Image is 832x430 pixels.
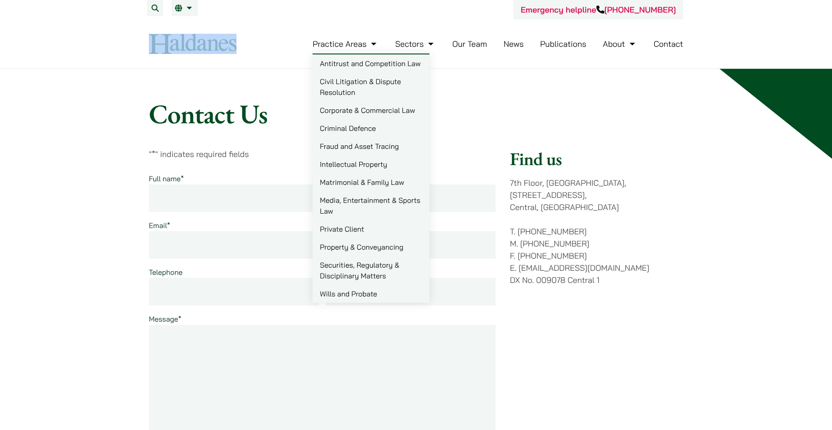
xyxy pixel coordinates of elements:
a: Our Team [452,39,487,49]
a: Sectors [395,39,436,49]
a: Property & Conveyancing [313,238,429,256]
a: Matrimonial & Family Law [313,173,429,191]
a: Private Client [313,220,429,238]
label: Telephone [149,268,183,277]
a: EN [175,4,194,12]
a: About [603,39,637,49]
a: Antitrust and Competition Law [313,54,429,72]
a: Practice Areas [313,39,379,49]
a: Contact [653,39,683,49]
a: Civil Litigation & Dispute Resolution [313,72,429,101]
h1: Contact Us [149,98,683,130]
a: Wills and Probate [313,285,429,303]
a: Criminal Defence [313,119,429,137]
a: Fraud and Asset Tracing [313,137,429,155]
label: Email [149,221,170,230]
p: T. [PHONE_NUMBER] M. [PHONE_NUMBER] F. [PHONE_NUMBER] E. [EMAIL_ADDRESS][DOMAIN_NAME] DX No. 0090... [510,225,683,286]
img: Logo of Haldanes [149,34,237,54]
a: Corporate & Commercial Law [313,101,429,119]
a: News [504,39,524,49]
a: Emergency helpline[PHONE_NUMBER] [521,4,676,15]
a: Media, Entertainment & Sports Law [313,191,429,220]
a: Intellectual Property [313,155,429,173]
label: Full name [149,174,184,183]
p: 7th Floor, [GEOGRAPHIC_DATA], [STREET_ADDRESS], Central, [GEOGRAPHIC_DATA] [510,177,683,213]
a: Publications [540,39,586,49]
a: Securities, Regulatory & Disciplinary Matters [313,256,429,285]
p: " " indicates required fields [149,148,496,160]
h2: Find us [510,148,683,170]
label: Message [149,314,181,323]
